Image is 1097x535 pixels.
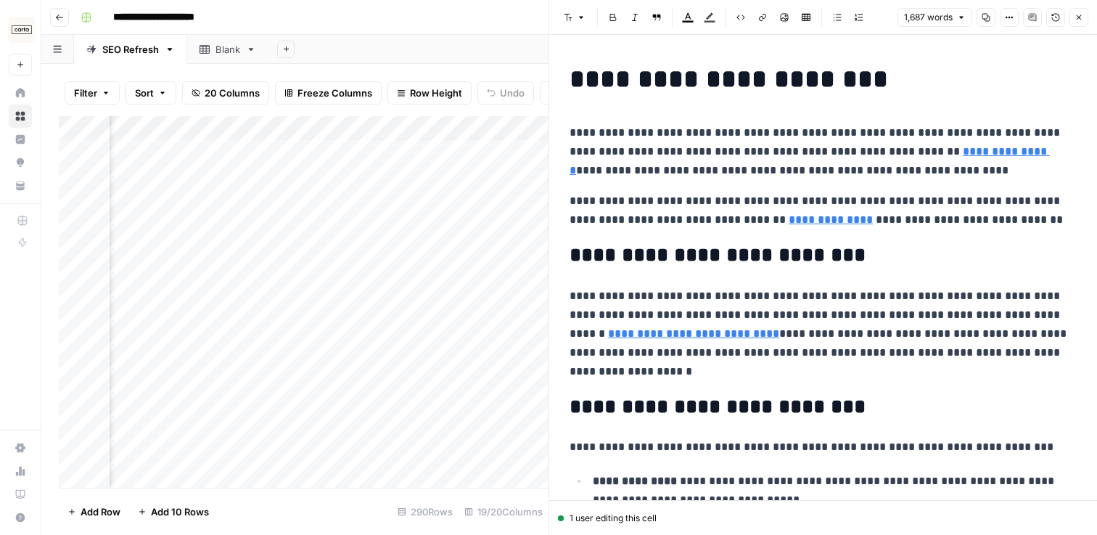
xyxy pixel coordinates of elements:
[205,86,260,100] span: 20 Columns
[9,483,32,506] a: Learning Hub
[9,128,32,151] a: Insights
[9,460,32,483] a: Usage
[477,81,534,105] button: Undo
[275,81,382,105] button: Freeze Columns
[129,500,218,523] button: Add 10 Rows
[151,505,209,519] span: Add 10 Rows
[187,35,268,64] a: Blank
[215,42,240,57] div: Blank
[387,81,472,105] button: Row Height
[9,105,32,128] a: Browse
[65,81,120,105] button: Filter
[102,42,159,57] div: SEO Refresh
[392,500,459,523] div: 290 Rows
[74,35,187,64] a: SEO Refresh
[558,512,1088,525] div: 1 user editing this cell
[904,11,953,24] span: 1,687 words
[182,81,269,105] button: 20 Columns
[410,86,462,100] span: Row Height
[9,12,32,48] button: Workspace: Carta
[135,86,154,100] span: Sort
[500,86,525,100] span: Undo
[9,174,32,197] a: Your Data
[74,86,97,100] span: Filter
[297,86,372,100] span: Freeze Columns
[9,506,32,529] button: Help + Support
[9,81,32,105] a: Home
[9,17,35,43] img: Carta Logo
[9,151,32,174] a: Opportunities
[9,436,32,460] a: Settings
[81,505,120,519] span: Add Row
[59,500,129,523] button: Add Row
[126,81,176,105] button: Sort
[897,8,972,27] button: 1,687 words
[459,500,548,523] div: 19/20 Columns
